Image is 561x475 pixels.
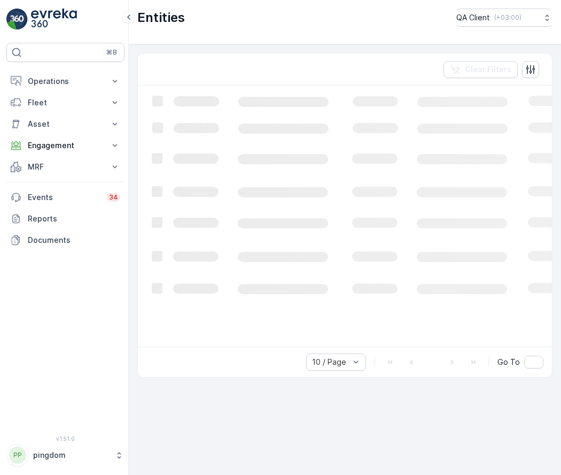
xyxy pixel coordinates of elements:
img: logo_light-DOdMpM7g.png [31,9,77,30]
p: MRF [28,162,103,172]
button: Clear Filters [443,61,518,78]
a: Documents [6,229,124,251]
button: PPpingdom [6,444,124,466]
p: pingdom [33,450,110,461]
p: Clear Filters [465,64,511,75]
button: Asset [6,113,124,135]
button: QA Client(+03:00) [456,9,552,27]
p: Reports [28,213,120,224]
div: PP [9,447,26,464]
p: Documents [28,235,120,246]
button: MRF [6,156,124,178]
p: 34 [109,193,118,202]
p: QA Client [456,12,490,23]
p: Operations [28,76,103,87]
span: Go To [497,357,520,367]
p: Events [28,192,100,203]
p: Asset [28,119,103,129]
p: Entities [137,9,185,26]
p: ⌘B [106,48,117,57]
a: Events34 [6,187,124,208]
button: Engagement [6,135,124,156]
p: Fleet [28,97,103,108]
img: logo [6,9,28,30]
button: Fleet [6,92,124,113]
span: v 1.51.0 [6,435,124,442]
button: Operations [6,71,124,92]
p: ( +03:00 ) [494,13,521,22]
p: Engagement [28,140,103,151]
a: Reports [6,208,124,229]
